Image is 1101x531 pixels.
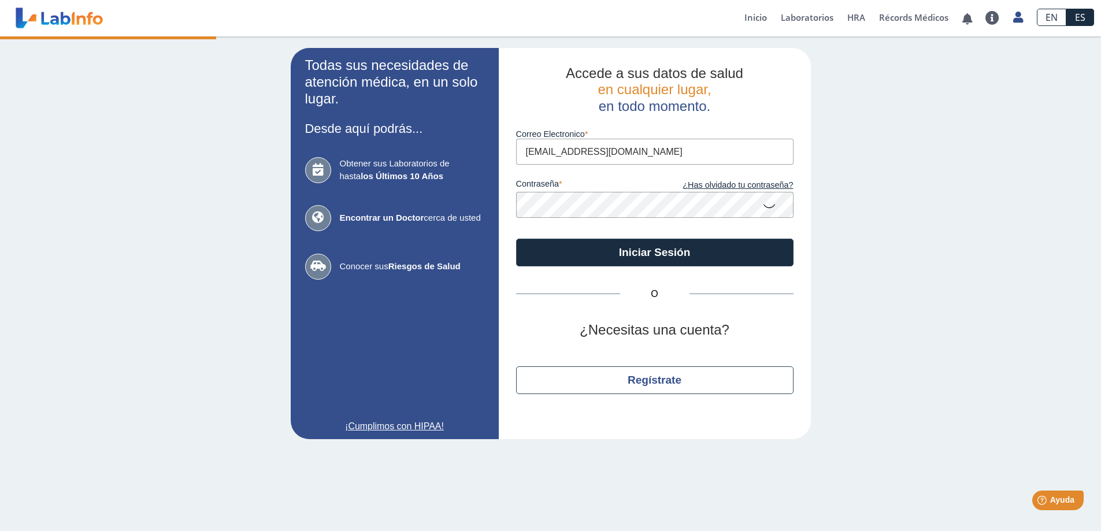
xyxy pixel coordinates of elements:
span: cerca de usted [340,211,484,225]
label: Correo Electronico [516,129,794,139]
span: Accede a sus datos de salud [566,65,743,81]
b: los Últimos 10 Años [361,171,443,181]
b: Encontrar un Doctor [340,213,424,222]
button: Regístrate [516,366,794,394]
button: Iniciar Sesión [516,239,794,266]
a: EN [1037,9,1066,26]
span: en todo momento. [599,98,710,114]
a: ¡Cumplimos con HIPAA! [305,419,484,433]
h2: Todas sus necesidades de atención médica, en un solo lugar. [305,57,484,107]
span: O [620,287,689,301]
h3: Desde aquí podrás... [305,121,484,136]
span: Obtener sus Laboratorios de hasta [340,157,484,183]
a: ¿Has olvidado tu contraseña? [655,179,794,192]
span: HRA [847,12,865,23]
span: en cualquier lugar, [598,81,711,97]
h2: ¿Necesitas una cuenta? [516,322,794,339]
label: contraseña [516,179,655,192]
a: ES [1066,9,1094,26]
b: Riesgos de Salud [388,261,461,271]
iframe: Help widget launcher [998,486,1088,518]
span: Conocer sus [340,260,484,273]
